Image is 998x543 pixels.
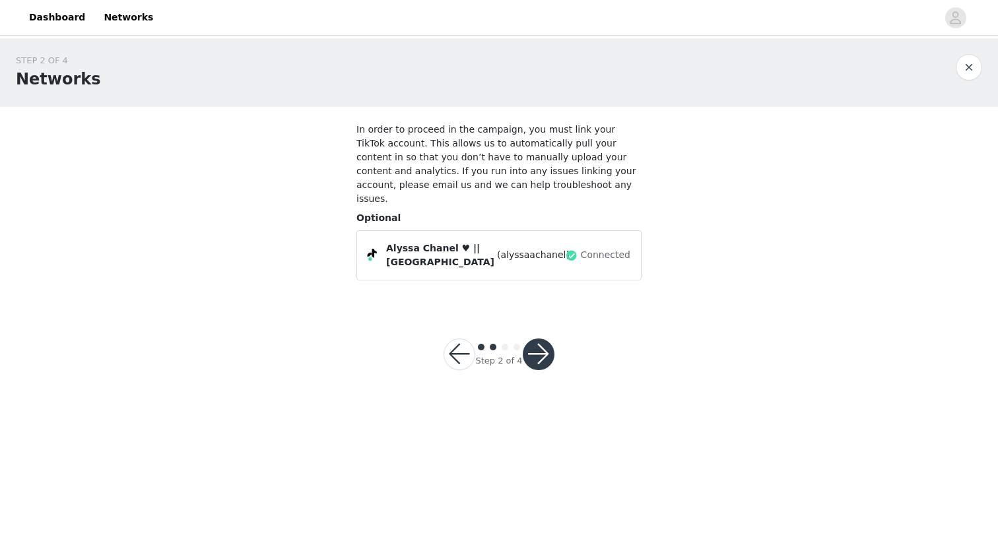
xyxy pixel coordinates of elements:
span: Connected [581,248,630,262]
span: Optional [356,212,401,223]
a: Networks [96,3,161,32]
a: Dashboard [21,3,93,32]
h4: In order to proceed in the campaign, you must link your TikTok account. This allows us to automat... [356,123,642,206]
div: avatar [949,7,962,28]
div: Step 2 of 4 [475,354,522,367]
div: STEP 2 OF 4 [16,54,101,67]
span: (alyssaachanel) [497,248,570,262]
span: Alyssa Chanel ♥︎ || [GEOGRAPHIC_DATA] [386,241,494,269]
h1: Networks [16,67,101,91]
